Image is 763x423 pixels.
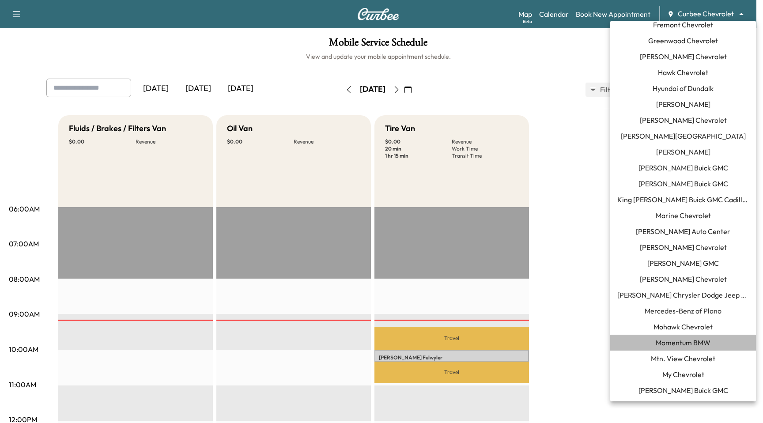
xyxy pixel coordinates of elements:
span: Hyundai of Dundalk [653,83,714,94]
span: [PERSON_NAME] [656,99,710,110]
span: King [PERSON_NAME] Buick GMC Cadillac [617,194,749,205]
span: [PERSON_NAME][GEOGRAPHIC_DATA] [621,131,746,141]
span: Fremont Chevrolet [653,19,713,30]
span: [PERSON_NAME] [656,147,710,157]
span: [PERSON_NAME] Chevrolet [640,242,727,253]
span: [PERSON_NAME] Chevrolet [640,51,727,62]
span: [PERSON_NAME] Auto Center [636,226,730,237]
span: [PERSON_NAME] Chevrolet [640,274,727,284]
span: Momentum BMW [656,337,710,348]
span: [PERSON_NAME] GMC [647,258,719,268]
span: Mtn. View Chevrolet [651,353,715,364]
span: [PERSON_NAME] Chevrolet [640,401,727,412]
span: Greenwood Chevrolet [648,35,718,46]
span: [PERSON_NAME] Buick GMC [638,162,728,173]
span: [PERSON_NAME] Chevrolet [640,115,727,125]
span: Mohawk Chevrolet [653,321,713,332]
span: Marine Chevrolet [656,210,711,221]
span: Mercedes-Benz of Plano [645,306,721,316]
span: My Chevrolet [662,369,704,380]
span: [PERSON_NAME] Chrysler Dodge Jeep RAM of [GEOGRAPHIC_DATA] [617,290,749,300]
span: [PERSON_NAME] Buick GMC [638,385,728,396]
span: Hawk Chevrolet [658,67,708,78]
span: [PERSON_NAME] Buick GMC [638,178,728,189]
